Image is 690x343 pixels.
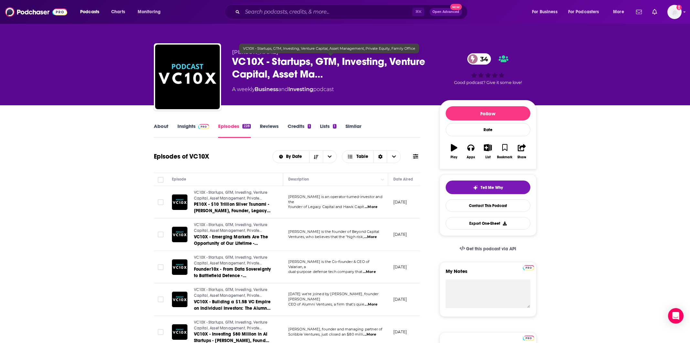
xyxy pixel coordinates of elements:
a: VC10X - Startups, GTM, Investing, Venture Capital, Asset Management, Private Equity, Family Office [194,255,271,266]
img: tell me why sparkle [473,185,478,190]
span: Toggle select row [158,199,164,205]
span: ...More [363,332,376,337]
div: Sort Direction [373,151,387,163]
label: My Notes [446,268,530,279]
a: VC10X - Startups, GTM, Investing, Venture Capital, Asset Management, Private Equity, Family Office [194,287,271,298]
span: [PERSON_NAME] is the founder of Beyond Capital [288,229,379,234]
span: Logged in as mdaniels [667,5,682,19]
a: Contact This Podcast [446,199,530,212]
span: Monitoring [138,7,161,16]
span: VC10X - Emerging Markets Are The Opportunity of Our Lifetime - [PERSON_NAME], Founder, Beyond Cap... [194,234,268,259]
a: Podchaser - Follow, Share and Rate Podcasts [5,6,67,18]
a: Founder10x - From Data Sovereignty to Battlefield Defence - [PERSON_NAME], Co-founder & CEO, Vala... [194,266,271,279]
input: Search podcasts, credits, & more... [242,7,412,17]
span: [PERSON_NAME] is an operator-turned-investor and the [288,194,382,204]
div: Open Intercom Messenger [668,308,684,324]
img: VC10X - Startups, GTM, Investing, Venture Capital, Asset Management, Private Equity, Family Office [155,45,220,109]
a: VC10X - Emerging Markets Are The Opportunity of Our Lifetime - [PERSON_NAME], Founder, Beyond Cap... [194,234,271,247]
button: Column Actions [379,176,387,183]
span: VC10X - Startups, GTM, Investing, Venture Capital, Asset Management, Private Equity, Family Office [194,320,268,336]
span: Good podcast? Give it some love! [454,80,522,85]
h1: Episodes of VC10X [154,152,209,161]
button: open menu [273,154,309,159]
span: founder of Legacy Capital and Hawk Capit [288,204,364,209]
button: open menu [564,7,609,17]
div: Apps [467,155,475,159]
div: Search podcasts, credits, & more... [231,5,474,19]
span: VC10X - Startups, GTM, Investing, Venture Capital, Asset Management, Private Equity, Family Office [194,255,268,271]
span: Open Advanced [432,10,459,14]
button: open menu [76,7,108,17]
span: ...More [363,269,376,275]
span: [PERSON_NAME] [232,49,278,55]
span: For Podcasters [568,7,599,16]
div: 1 [308,124,311,129]
span: More [613,7,624,16]
button: Apps [462,140,479,163]
a: InsightsPodchaser Pro [177,123,209,138]
button: Show profile menu [667,5,682,19]
div: 34Good podcast? Give it some love! [440,49,536,89]
p: [DATE] [393,199,407,205]
p: [DATE] [393,264,407,270]
span: CEO of Alumni Ventures, a firm that's quie [288,302,364,307]
span: dual-purpose defense tech company that [288,269,363,274]
div: Share [517,155,526,159]
button: tell me why sparkleTell Me Why [446,181,530,194]
span: VC10X - Building a $1.5B VC Empire on Individual Investors: The Alumni Ventures Story [194,299,271,317]
button: Choose View [342,150,401,163]
div: Date Aired [393,175,413,183]
span: ...More [365,204,377,210]
p: [DATE] [393,232,407,237]
a: Investing [288,86,313,92]
img: User Profile [667,5,682,19]
a: About [154,123,168,138]
span: [PERSON_NAME], founder and managing partner of [288,327,383,331]
span: Charts [111,7,125,16]
button: open menu [323,151,336,163]
span: ...More [365,302,377,307]
span: and [278,86,288,92]
span: VC10X - Startups, GTM, Investing, Venture Capital, Asset Management, Private Equity, Family Office [194,223,268,238]
span: By Date [286,154,304,159]
a: Show notifications dropdown [650,6,660,17]
div: Rate [446,123,530,136]
a: Credits1 [288,123,311,138]
p: [DATE] [393,329,407,335]
div: Episode [172,175,186,183]
img: Podchaser Pro [523,336,534,341]
span: ...More [364,234,377,240]
a: VC10X - Startups, GTM, Investing, Venture Capital, Asset Management, Private Equity, Family Office [194,320,271,331]
span: Scribble Ventures, just closed an $80 milli [288,332,363,337]
div: VC10X - Startups, GTM, Investing, Venture Capital, Asset Management, Private Equity, Family Office [239,44,419,53]
span: VC10X - Startups, GTM, Investing, Venture Capital, Asset Management, Private Equity, Family Office [194,190,268,206]
span: 34 [474,53,491,65]
button: Follow [446,106,530,120]
span: Podcasts [80,7,99,16]
span: Toggle select row [158,296,164,302]
a: Pro website [523,335,534,341]
span: Tell Me Why [481,185,503,190]
span: Founder10x - From Data Sovereignty to Battlefield Defence - [PERSON_NAME], Co-founder & CEO, Vala... [194,266,271,291]
a: 34 [467,53,491,65]
a: Show notifications dropdown [633,6,644,17]
h2: Choose List sort [272,150,337,163]
a: Get this podcast via API [454,241,522,257]
div: 228 [242,124,250,129]
span: Toggle select row [158,329,164,335]
button: Play [446,140,462,163]
span: Ventures, who believes that the "high risk, [288,234,364,239]
button: open menu [527,7,566,17]
img: Podchaser Pro [198,124,209,129]
a: Lists1 [320,123,336,138]
img: Podchaser Pro [523,265,534,270]
span: [DATE] we're joined by [PERSON_NAME], founder [PERSON_NAME] [288,292,379,301]
a: PE10X - $10 Trillion Silver Tsunami - [PERSON_NAME], Founder, Legacy Capital & Hawk Capital [194,201,271,214]
button: Share [513,140,530,163]
div: Play [451,155,457,159]
span: New [450,4,462,10]
button: Open AdvancedNew [430,8,462,16]
a: Reviews [260,123,279,138]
